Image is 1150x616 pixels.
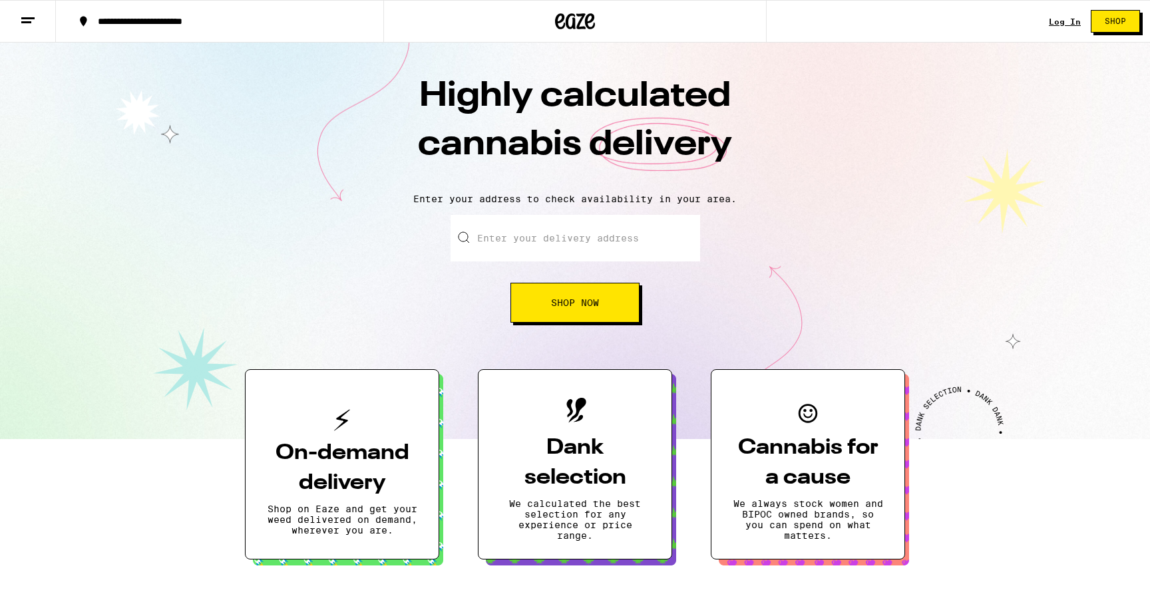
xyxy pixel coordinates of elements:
button: On-demand deliveryShop on Eaze and get your weed delivered on demand, wherever you are. [245,369,439,559]
p: We calculated the best selection for any experience or price range. [500,498,650,541]
h3: Dank selection [500,433,650,493]
button: Dank selectionWe calculated the best selection for any experience or price range. [478,369,672,559]
button: Cannabis for a causeWe always stock women and BIPOC owned brands, so you can spend on what matters. [711,369,905,559]
button: Shop Now [510,283,640,323]
p: We always stock women and BIPOC owned brands, so you can spend on what matters. [733,498,883,541]
span: Shop Now [551,298,599,307]
h1: Highly calculated cannabis delivery [342,73,808,183]
h3: Cannabis for a cause [733,433,883,493]
span: Shop [1105,17,1126,25]
p: Shop on Eaze and get your weed delivered on demand, wherever you are. [267,504,417,536]
a: Log In [1049,17,1081,26]
input: Enter your delivery address [451,215,700,261]
p: Enter your address to check availability in your area. [13,194,1137,204]
a: Shop [1081,10,1150,33]
button: Shop [1091,10,1140,33]
h3: On-demand delivery [267,438,417,498]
